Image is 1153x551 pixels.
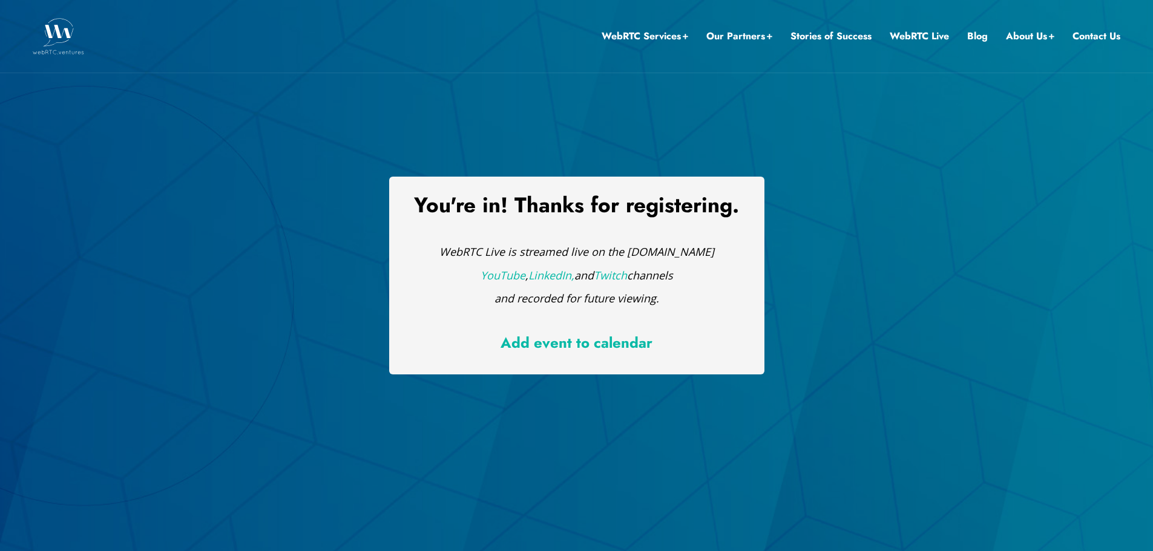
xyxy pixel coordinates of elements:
[790,28,872,44] a: Stories of Success
[439,244,714,259] em: WebRTC Live is streamed live on the [DOMAIN_NAME]
[33,18,84,54] img: WebRTC.ventures
[890,28,949,44] a: WebRTC Live
[594,268,627,282] a: Twitch
[967,28,988,44] a: Blog
[706,28,772,44] a: Our Partners
[481,268,673,282] em: , and channels
[494,291,659,305] em: and recorded for future viewing.
[501,332,652,353] a: Add event to calendar
[528,268,574,282] a: LinkedIn,
[1006,28,1054,44] a: About Us
[407,195,746,216] h1: You're in! Thanks for registering.
[602,28,688,44] a: WebRTC Services
[481,268,525,282] a: YouTube
[1073,28,1120,44] a: Contact Us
